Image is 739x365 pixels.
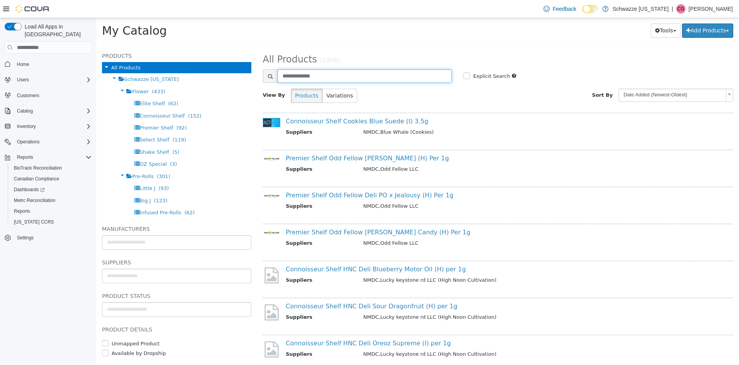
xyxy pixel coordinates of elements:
[43,119,73,124] span: Select Shelf
[582,5,599,13] input: Dark Mode
[190,332,261,342] th: Suppliers
[56,71,69,76] span: (433)
[14,91,92,100] span: Customers
[88,192,99,197] span: (62)
[2,90,95,101] button: Customers
[14,75,92,84] span: Users
[15,5,50,13] img: Cova
[76,131,83,137] span: (5)
[43,180,55,185] span: Big J
[17,123,36,130] span: Inventory
[11,217,92,227] span: Washington CCRS
[261,295,620,305] td: NMDC,Lucky keystone rd LLC (High Noon Cultivation)
[190,221,261,231] th: Suppliers
[195,71,226,85] button: Products
[689,4,733,13] p: [PERSON_NAME]
[6,307,155,316] h5: Product Details
[36,155,57,161] span: Pre-Rolls
[224,39,244,46] small: (1906)
[2,152,95,163] button: Reports
[190,210,375,218] a: Premier Shelf Odd Fellow [PERSON_NAME] Candy (H) Per 1g
[14,219,54,225] span: [US_STATE] CCRS
[8,206,95,217] button: Reports
[190,284,361,292] a: Connoisseur Shelf HNC Deli Sour Dragonfruit (H) per 1g
[62,167,73,173] span: (93)
[80,107,90,113] span: (92)
[43,131,73,137] span: Shake Shelf
[190,99,332,107] a: Connoisseur Shelf Cookies Blue Suede (I) 3.5g
[261,147,620,157] td: NMDC,Odd Fellow LLC
[167,322,184,341] img: missing-image.png
[14,137,92,146] span: Operations
[17,154,33,160] span: Reports
[167,176,184,180] img: 150
[261,258,620,268] td: NMDC,Lucky keystone rd LLC (High Noon Cultivation)
[5,55,92,263] nav: Complex example
[540,1,579,17] a: Feedback
[11,196,92,205] span: Metrc Reconciliation
[11,185,92,194] span: Dashboards
[190,295,261,305] th: Suppliers
[6,6,70,19] span: My Catalog
[496,74,517,80] span: Sort By
[14,153,36,162] button: Reports
[167,139,184,143] img: 150
[92,95,105,101] span: (152)
[190,173,357,181] a: Premier Shelf Odd Fellow Deli PO x Jealousy (H) Per 1g
[43,143,70,149] span: OZ Special
[72,82,82,88] span: (62)
[17,235,33,241] span: Settings
[14,197,55,204] span: Metrc Reconciliation
[6,33,155,42] h5: Products
[190,247,370,255] a: Connoisseur Shelf HNC Deli Blueberry Motor Oil (H) per 1g
[14,75,32,84] button: Users
[14,60,32,69] a: Home
[58,180,71,185] span: (123)
[2,74,95,85] button: Users
[672,4,673,13] p: |
[261,332,620,342] td: NMDC,Lucky keystone rd LLC (High Noon Cultivation)
[43,82,69,88] span: Elite Shelf
[8,163,95,173] button: BioTrack Reconciliation
[167,36,221,47] span: All Products
[14,165,62,171] span: BioTrack Reconciliation
[14,137,43,146] button: Operations
[17,139,40,145] span: Operations
[14,106,92,116] span: Catalog
[190,147,261,157] th: Suppliers
[14,153,92,162] span: Reports
[17,93,39,99] span: Customers
[8,195,95,206] button: Metrc Reconciliation
[36,71,52,76] span: Flower
[76,119,90,124] span: (119)
[14,91,42,100] a: Customers
[17,61,29,67] span: Home
[17,108,33,114] span: Catalog
[43,95,89,101] span: Connoisseur Shelf
[11,185,48,194] a: Dashboards
[15,47,44,52] span: All Products
[22,23,92,38] span: Load All Apps in [GEOGRAPHIC_DATA]
[43,167,59,173] span: Little J
[555,5,584,20] button: Tools
[676,4,685,13] div: Colin Glenn
[11,196,59,205] a: Metrc Reconciliation
[612,4,669,13] p: Schwazze [US_STATE]
[11,207,92,216] span: Reports
[13,331,70,339] label: Available by Dropship
[2,106,95,116] button: Catalog
[190,321,355,329] a: Connoisseur Shelf HNC Deli Oreoz Supreme (I) per 1g
[2,136,95,147] button: Operations
[14,176,59,182] span: Canadian Compliance
[14,208,30,214] span: Reports
[6,273,155,283] h5: Product Status
[8,217,95,227] button: [US_STATE] CCRS
[43,192,85,197] span: Infused Pre-Rolls
[14,233,92,242] span: Settings
[167,100,184,109] img: 150
[14,122,39,131] button: Inventory
[190,136,353,144] a: Premier Shelf Odd Fellow [PERSON_NAME] (H) Per 1g
[2,58,95,69] button: Home
[522,71,637,84] a: Date Added (Newest-Oldest)
[523,71,627,83] span: Date Added (Newest-Oldest)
